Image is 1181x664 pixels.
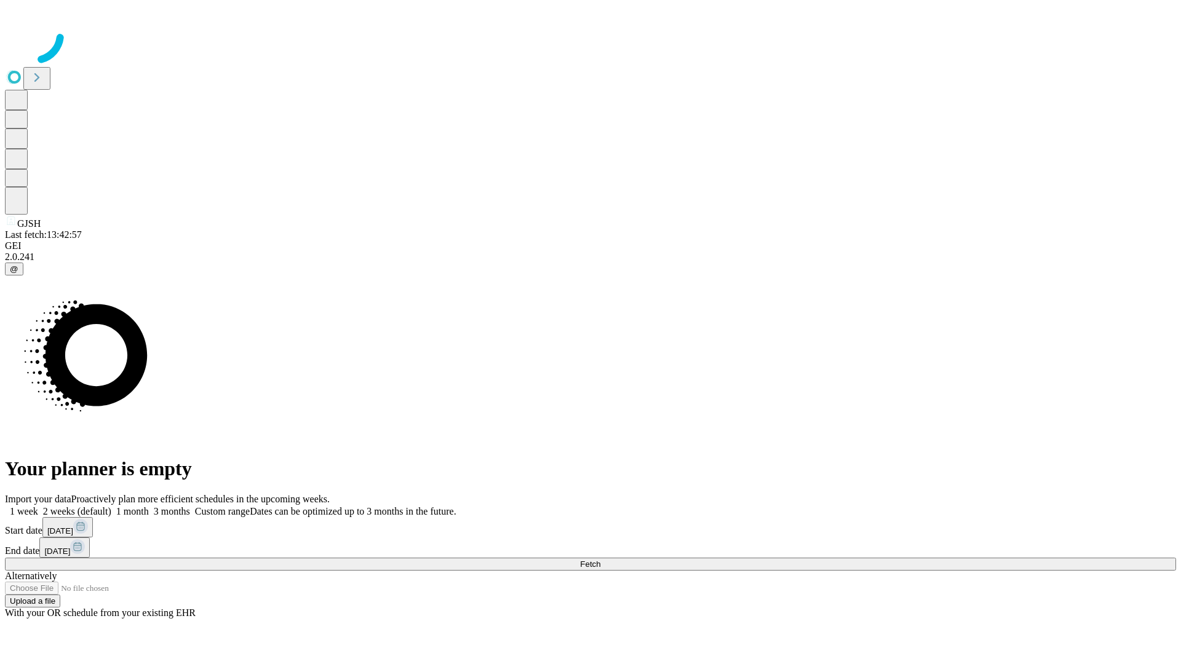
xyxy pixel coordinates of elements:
[17,218,41,229] span: GJSH
[39,537,90,558] button: [DATE]
[5,240,1176,251] div: GEI
[5,607,196,618] span: With your OR schedule from your existing EHR
[71,494,330,504] span: Proactively plan more efficient schedules in the upcoming weeks.
[10,264,18,274] span: @
[47,526,73,536] span: [DATE]
[5,571,57,581] span: Alternatively
[154,506,190,516] span: 3 months
[5,251,1176,263] div: 2.0.241
[42,517,93,537] button: [DATE]
[5,457,1176,480] h1: Your planner is empty
[116,506,149,516] span: 1 month
[5,558,1176,571] button: Fetch
[5,263,23,275] button: @
[5,595,60,607] button: Upload a file
[5,494,71,504] span: Import your data
[580,559,600,569] span: Fetch
[43,506,111,516] span: 2 weeks (default)
[44,547,70,556] span: [DATE]
[250,506,456,516] span: Dates can be optimized up to 3 months in the future.
[195,506,250,516] span: Custom range
[10,506,38,516] span: 1 week
[5,517,1176,537] div: Start date
[5,537,1176,558] div: End date
[5,229,82,240] span: Last fetch: 13:42:57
